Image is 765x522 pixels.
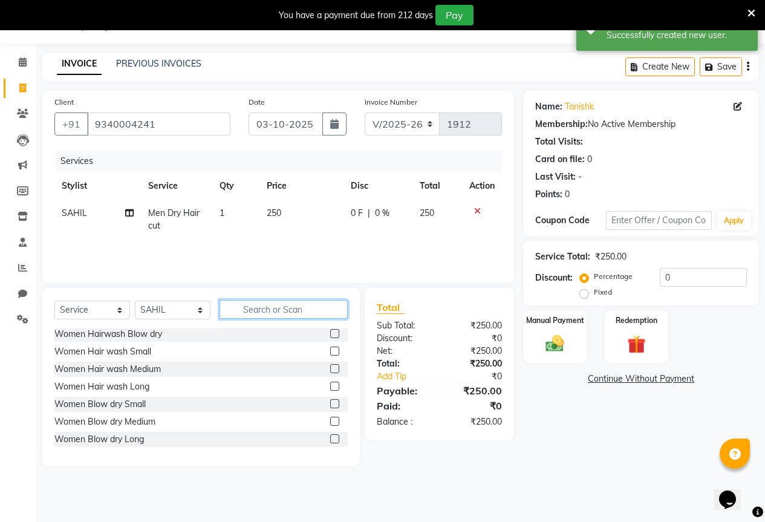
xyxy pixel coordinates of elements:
[368,345,440,357] div: Net:
[594,287,612,298] label: Fixed
[526,373,757,385] a: Continue Without Payment
[578,171,582,183] div: -
[622,333,651,356] img: _gift.svg
[565,100,594,113] a: Tanishk
[141,172,212,200] th: Service
[212,172,259,200] th: Qty
[368,370,451,383] a: Add Tip
[606,211,712,230] input: Enter Offer / Coupon Code
[412,172,462,200] th: Total
[616,315,657,326] label: Redemption
[439,416,511,428] div: ₹250.00
[54,328,162,341] div: Women Hairwash Blow dry
[435,5,474,25] button: Pay
[535,188,562,201] div: Points:
[420,207,434,218] span: 250
[54,97,74,108] label: Client
[462,172,502,200] th: Action
[535,153,585,166] div: Card on file:
[368,416,440,428] div: Balance :
[526,315,584,326] label: Manual Payment
[439,319,511,332] div: ₹250.00
[540,333,570,354] img: _cash.svg
[279,9,433,22] div: You have a payment due from 212 days
[220,300,348,319] input: Search or Scan
[62,207,87,218] span: SAHIL
[56,150,511,172] div: Services
[535,171,576,183] div: Last Visit:
[535,118,588,131] div: Membership:
[267,207,281,218] span: 250
[595,250,627,263] div: ₹250.00
[54,345,151,358] div: Women Hair wash Small
[368,207,370,220] span: |
[249,97,265,108] label: Date
[54,380,149,393] div: Women Hair wash Long
[717,212,751,230] button: Apply
[368,383,440,398] div: Payable:
[54,398,146,411] div: Women Blow dry Small
[607,29,749,42] div: Successfully created new user.
[535,250,590,263] div: Service Total:
[535,272,573,284] div: Discount:
[535,100,562,113] div: Name:
[535,118,747,131] div: No Active Membership
[700,57,742,76] button: Save
[439,345,511,357] div: ₹250.00
[714,474,753,510] iframe: chat widget
[439,357,511,370] div: ₹250.00
[368,332,440,345] div: Discount:
[594,271,633,282] label: Percentage
[439,399,511,413] div: ₹0
[116,58,201,69] a: PREVIOUS INVOICES
[351,207,363,220] span: 0 F
[377,301,405,314] span: Total
[368,319,440,332] div: Sub Total:
[54,113,88,135] button: +91
[54,433,144,446] div: Women Blow dry Long
[365,97,417,108] label: Invoice Number
[259,172,343,200] th: Price
[368,399,440,413] div: Paid:
[368,357,440,370] div: Total:
[535,214,606,227] div: Coupon Code
[587,153,592,166] div: 0
[625,57,695,76] button: Create New
[220,207,224,218] span: 1
[565,188,570,201] div: 0
[439,383,511,398] div: ₹250.00
[148,207,200,231] span: Men Dry Hair cut
[375,207,389,220] span: 0 %
[439,332,511,345] div: ₹0
[451,370,511,383] div: ₹0
[54,172,141,200] th: Stylist
[54,363,161,376] div: Women Hair wash Medium
[57,53,102,75] a: INVOICE
[54,416,155,428] div: Women Blow dry Medium
[87,113,230,135] input: Search by Name/Mobile/Email/Code
[343,172,412,200] th: Disc
[535,135,583,148] div: Total Visits:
